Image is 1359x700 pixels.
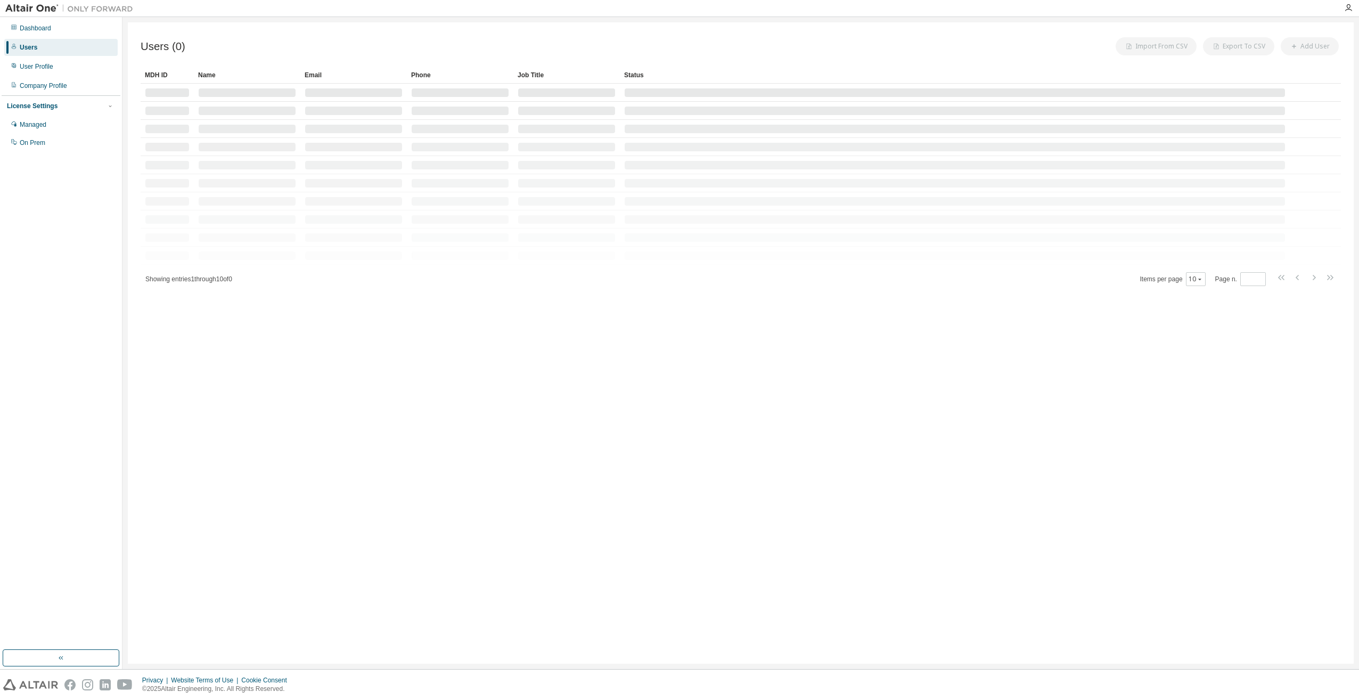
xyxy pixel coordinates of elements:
[20,120,46,129] div: Managed
[241,676,293,685] div: Cookie Consent
[100,679,111,690] img: linkedin.svg
[20,82,67,90] div: Company Profile
[171,676,241,685] div: Website Terms of Use
[117,679,133,690] img: youtube.svg
[82,679,93,690] img: instagram.svg
[1215,272,1266,286] span: Page n.
[411,67,509,84] div: Phone
[142,676,171,685] div: Privacy
[145,275,232,283] span: Showing entries 1 through 10 of 0
[1203,37,1274,55] button: Export To CSV
[142,685,293,694] p: © 2025 Altair Engineering, Inc. All Rights Reserved.
[1281,37,1339,55] button: Add User
[198,67,296,84] div: Name
[624,67,1286,84] div: Status
[518,67,616,84] div: Job Title
[3,679,58,690] img: altair_logo.svg
[141,40,185,53] span: Users (0)
[20,62,53,71] div: User Profile
[20,139,45,147] div: On Prem
[5,3,138,14] img: Altair One
[20,43,37,52] div: Users
[64,679,76,690] img: facebook.svg
[1140,272,1206,286] span: Items per page
[1189,275,1203,283] button: 10
[305,67,403,84] div: Email
[1116,37,1197,55] button: Import From CSV
[20,24,51,32] div: Dashboard
[7,102,58,110] div: License Settings
[145,67,190,84] div: MDH ID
